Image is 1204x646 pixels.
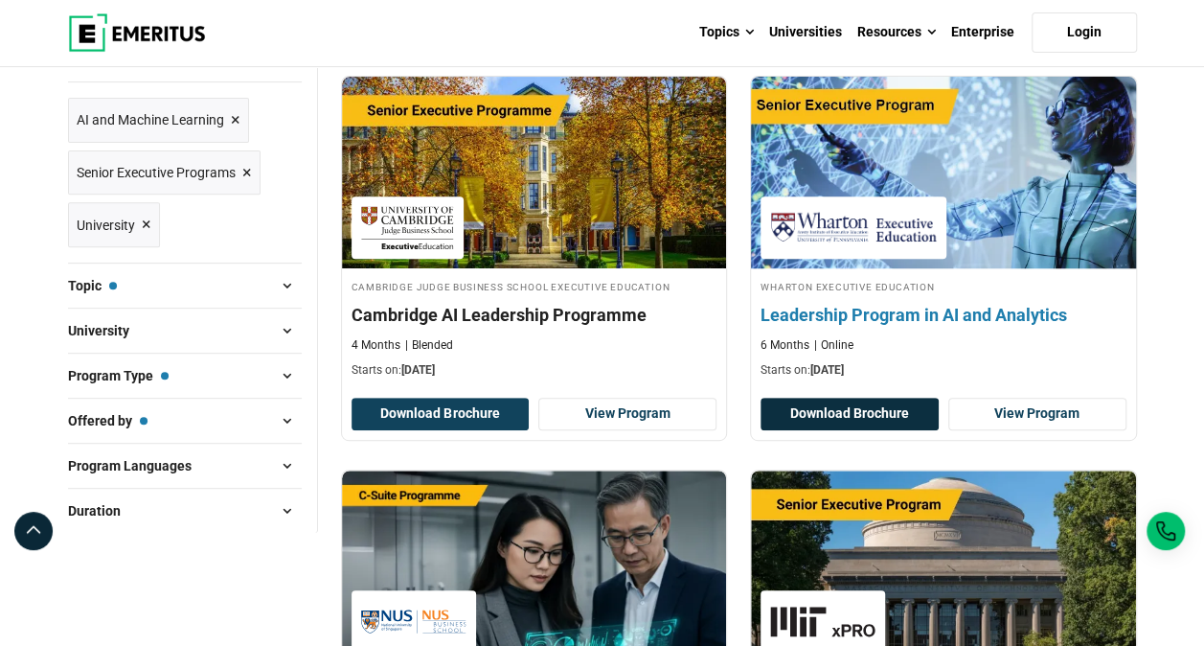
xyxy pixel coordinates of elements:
[405,337,453,354] p: Blended
[538,398,716,430] a: View Program
[948,398,1126,430] a: View Program
[761,362,1126,379] p: Starts on:
[68,406,302,435] button: Offered by
[242,159,252,187] span: ×
[770,600,875,643] img: MIT xPRO
[68,455,207,476] span: Program Languages
[352,278,717,294] h4: Cambridge Judge Business School Executive Education
[68,496,302,525] button: Duration
[352,337,400,354] p: 4 Months
[77,109,224,130] span: AI and Machine Learning
[732,67,1155,278] img: Leadership Program in AI and Analytics | Online AI and Machine Learning Course
[68,275,117,296] span: Topic
[761,278,1126,294] h4: Wharton Executive Education
[68,271,302,300] button: Topic
[401,363,435,377] span: [DATE]
[68,320,145,341] span: University
[751,77,1136,389] a: AI and Machine Learning Course by Wharton Executive Education - September 25, 2025 Wharton Execut...
[761,337,809,354] p: 6 Months
[770,206,937,249] img: Wharton Executive Education
[810,363,844,377] span: [DATE]
[761,398,939,430] button: Download Brochure
[68,410,148,431] span: Offered by
[352,362,717,379] p: Starts on:
[68,361,302,390] button: Program Type
[77,162,236,183] span: Senior Executive Programs
[352,398,530,430] button: Download Brochure
[68,451,302,480] button: Program Languages
[68,500,136,521] span: Duration
[68,365,169,386] span: Program Type
[361,600,466,643] img: National University of Singapore Business School Executive Education
[142,211,151,239] span: ×
[361,206,454,249] img: Cambridge Judge Business School Executive Education
[68,316,302,345] button: University
[231,106,240,134] span: ×
[68,98,249,143] a: AI and Machine Learning ×
[814,337,853,354] p: Online
[77,215,135,236] span: University
[761,303,1126,327] h4: Leadership Program in AI and Analytics
[342,77,727,389] a: AI and Machine Learning Course by Cambridge Judge Business School Executive Education - September...
[352,303,717,327] h4: Cambridge AI Leadership Programme
[1032,12,1137,53] a: Login
[68,150,261,196] a: Senior Executive Programs ×
[68,202,160,247] a: University ×
[342,77,727,268] img: Cambridge AI Leadership Programme | Online AI and Machine Learning Course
